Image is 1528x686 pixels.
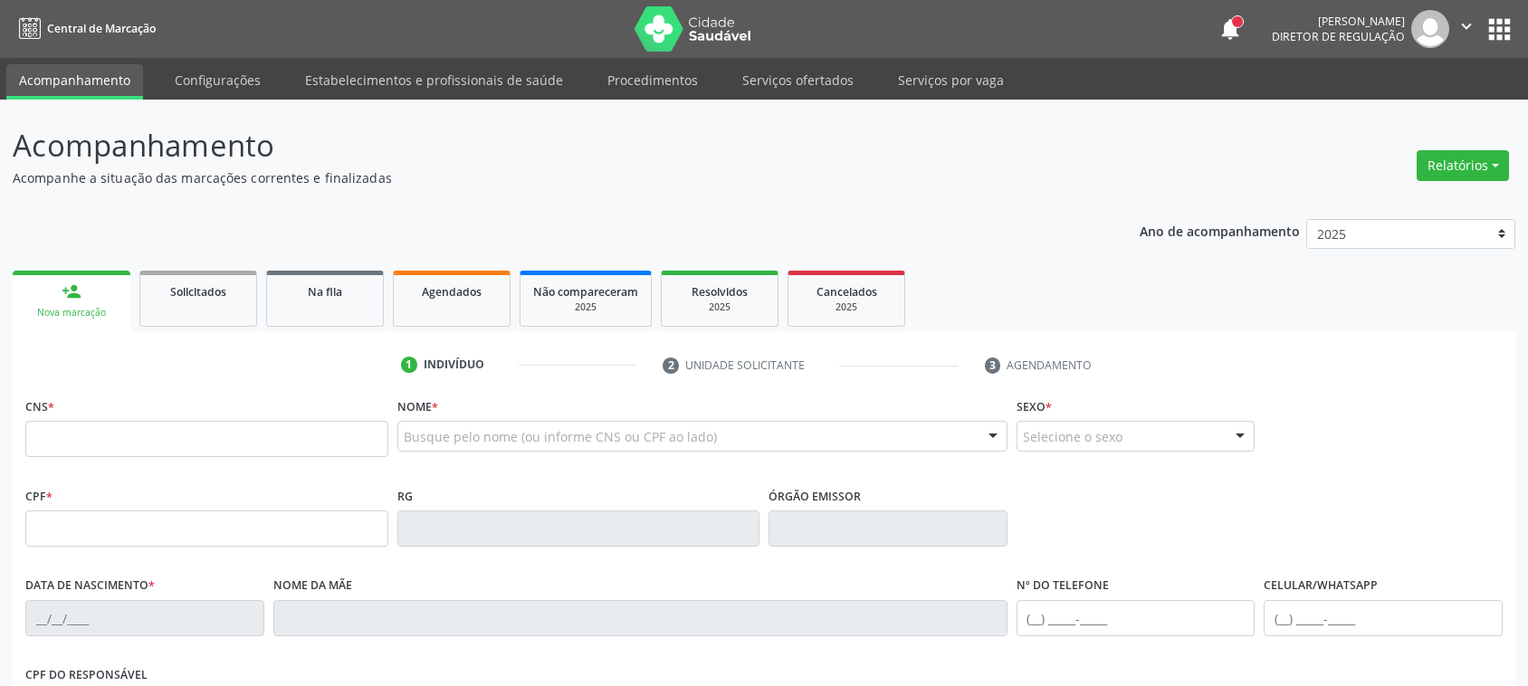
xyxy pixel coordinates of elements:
[1272,29,1405,44] span: Diretor de regulação
[401,357,417,373] div: 1
[404,427,717,446] span: Busque pelo nome (ou informe CNS ou CPF ao lado)
[292,64,576,96] a: Estabelecimentos e profissionais de saúde
[801,300,892,314] div: 2025
[162,64,273,96] a: Configurações
[13,14,156,43] a: Central de Marcação
[1218,16,1243,42] button: notifications
[1417,150,1509,181] button: Relatórios
[1272,14,1405,29] div: [PERSON_NAME]
[47,21,156,36] span: Central de Marcação
[769,482,861,510] label: Órgão emissor
[1017,572,1109,600] label: Nº do Telefone
[13,123,1065,168] p: Acompanhamento
[692,284,748,300] span: Resolvidos
[1411,10,1449,48] img: img
[1017,393,1052,421] label: Sexo
[25,572,155,600] label: Data de nascimento
[273,572,352,600] label: Nome da mãe
[817,284,877,300] span: Cancelados
[170,284,226,300] span: Solicitados
[422,284,482,300] span: Agendados
[1264,600,1503,636] input: (__) _____-_____
[1456,16,1476,36] i: 
[25,482,53,510] label: CPF
[1484,14,1515,45] button: apps
[1017,600,1256,636] input: (__) _____-_____
[1264,572,1378,600] label: Celular/WhatsApp
[424,357,484,373] div: Indivíduo
[25,306,118,319] div: Nova marcação
[62,281,81,301] div: person_add
[6,64,143,100] a: Acompanhamento
[533,284,638,300] span: Não compareceram
[1449,10,1484,48] button: 
[13,168,1065,187] p: Acompanhe a situação das marcações correntes e finalizadas
[730,64,866,96] a: Serviços ofertados
[397,482,413,510] label: RG
[308,284,342,300] span: Na fila
[397,393,438,421] label: Nome
[1140,219,1300,242] p: Ano de acompanhamento
[1023,427,1122,446] span: Selecione o sexo
[885,64,1017,96] a: Serviços por vaga
[533,300,638,314] div: 2025
[25,393,54,421] label: CNS
[25,600,264,636] input: __/__/____
[674,300,765,314] div: 2025
[595,64,711,96] a: Procedimentos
